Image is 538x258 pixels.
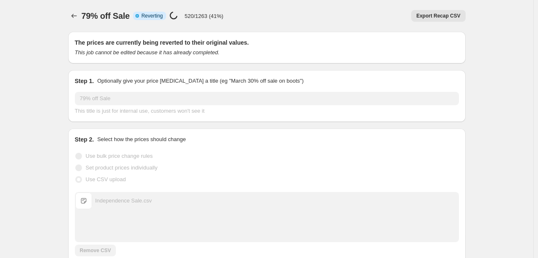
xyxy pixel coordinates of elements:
p: Optionally give your price [MEDICAL_DATA] a title (eg "March 30% off sale on boots") [97,77,303,85]
h2: The prices are currently being reverted to their original values. [75,38,459,47]
span: Set product prices individually [86,164,158,171]
span: Use CSV upload [86,176,126,182]
button: Price change jobs [68,10,80,22]
span: Reverting [141,13,163,19]
button: Export Recap CSV [411,10,465,22]
span: This title is just for internal use, customers won't see it [75,108,205,114]
div: Independence Sale.csv [95,197,152,205]
span: 79% off Sale [82,11,130,20]
h2: Step 1. [75,77,94,85]
i: This job cannot be edited because it has already completed. [75,49,220,56]
p: Select how the prices should change [97,135,186,144]
span: Use bulk price change rules [86,153,153,159]
p: 520/1263 (41%) [184,13,223,19]
h2: Step 2. [75,135,94,144]
input: 30% off holiday sale [75,92,459,105]
span: Export Recap CSV [416,13,460,19]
